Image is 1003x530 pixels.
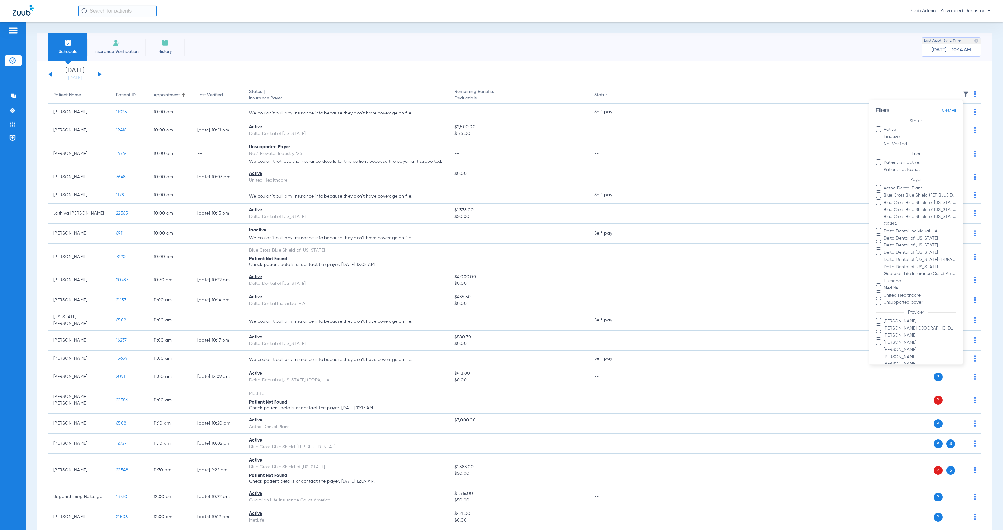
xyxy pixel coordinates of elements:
span: Unsupported payer [883,299,956,306]
span: Patient not found. [883,167,956,173]
span: [PERSON_NAME] [883,332,956,339]
span: Humana [883,278,956,284]
span: Blue Cross Blue Shield of [US_STATE] [883,199,956,206]
span: [PERSON_NAME] [883,318,956,325]
span: CIGNA [883,221,956,227]
span: MetLife [883,285,956,292]
span: [PERSON_NAME] [883,339,956,346]
span: Delta Dental of [US_STATE] [883,235,956,242]
span: [PERSON_NAME] [883,347,956,353]
label: Active [876,126,956,133]
span: Delta Dental of [US_STATE] [883,264,956,270]
label: Inactive [876,134,956,140]
span: Aetna Dental Plans [883,185,956,192]
span: Error [908,152,924,156]
span: Delta Dental of [US_STATE] [883,249,956,256]
span: Delta Dental of [US_STATE] [883,242,956,249]
span: Payer [906,178,926,182]
span: Blue Cross Blue Shield (FEP BLUE DENTAL) [883,192,956,199]
span: [PERSON_NAME] [883,361,956,368]
span: Delta Dental Individual - AI [883,228,956,235]
span: Status [906,119,926,123]
span: [PERSON_NAME] [883,354,956,360]
span: Blue Cross Blue Shield of [US_STATE] [883,207,956,213]
span: Provider [904,310,928,315]
span: Filters [876,108,889,113]
span: [PERSON_NAME][GEOGRAPHIC_DATA] [883,325,956,332]
span: Clear All [942,107,956,114]
span: United Healthcare [883,292,956,299]
span: Blue Cross Blue Shield of [US_STATE] [883,214,956,220]
label: Not Verified [876,141,956,147]
span: Patient is inactive. [883,159,956,166]
span: Delta Dental of [US_STATE] (DDPA) - AI [883,257,956,263]
span: Guardian Life Insurance Co. of America [883,271,956,278]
